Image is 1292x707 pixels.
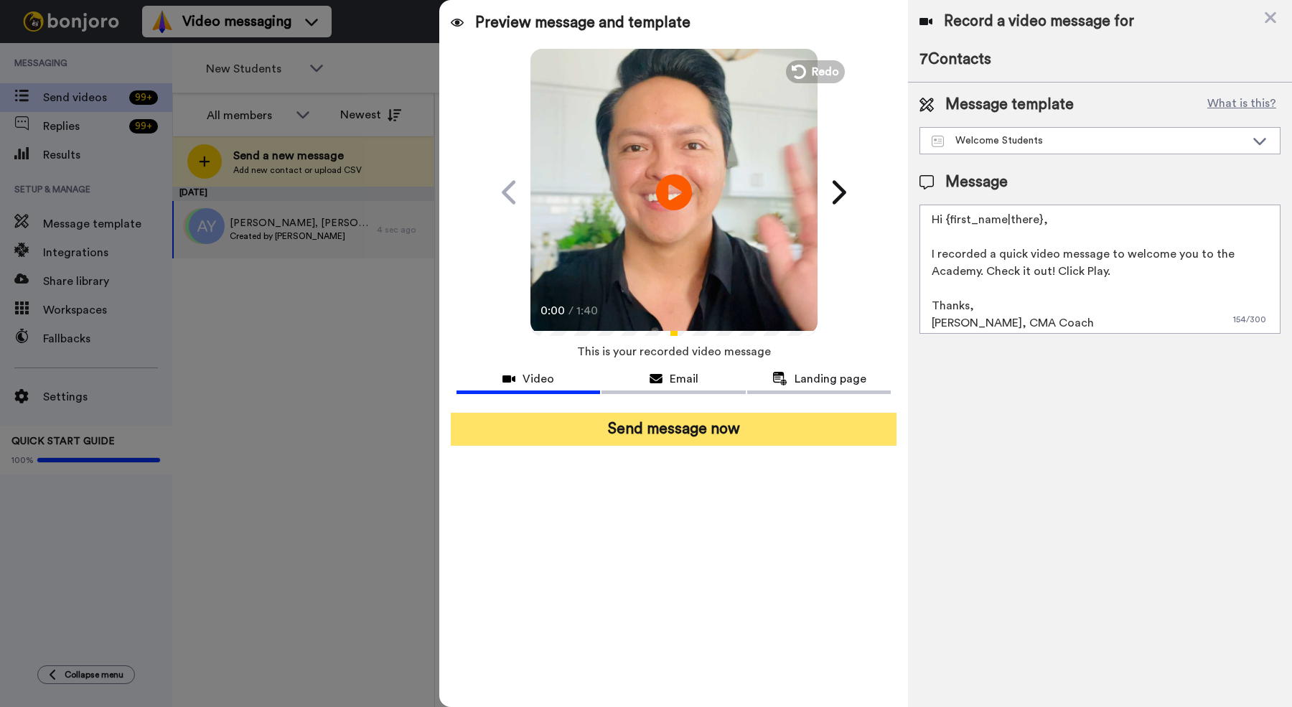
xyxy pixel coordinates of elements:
[932,134,1245,148] div: Welcome Students
[523,370,554,388] span: Video
[540,302,566,319] span: 0:00
[932,136,944,147] img: Message-temps.svg
[945,172,1008,193] span: Message
[945,94,1074,116] span: Message template
[670,370,698,388] span: Email
[451,413,897,446] button: Send message now
[576,302,601,319] span: 1:40
[568,302,574,319] span: /
[919,205,1281,334] textarea: Hi {first_name|there}, I recorded a quick video message to welcome you to the Academy. Check it o...
[577,336,771,367] span: This is your recorded video message
[1203,94,1281,116] button: What is this?
[795,370,866,388] span: Landing page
